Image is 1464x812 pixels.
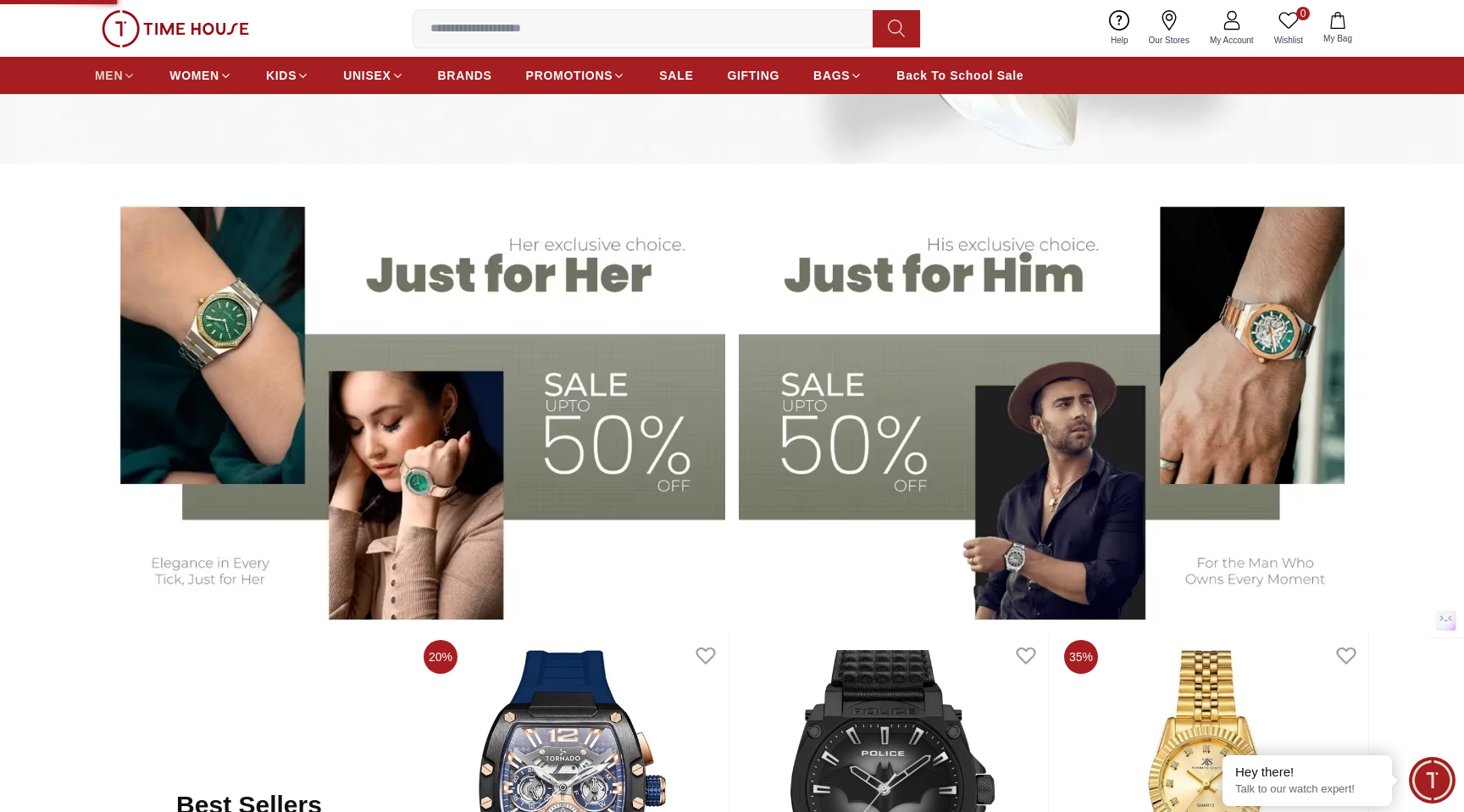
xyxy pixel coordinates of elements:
img: ... [102,10,249,47]
a: MEN [95,60,136,91]
a: UNISEX [343,60,403,91]
a: SALE [659,60,693,91]
button: My Bag [1313,8,1362,48]
div: Chat Widget [1409,757,1456,804]
span: BAGS [813,67,850,84]
a: Back To School Sale [896,60,1023,91]
a: BRANDS [438,60,492,91]
span: WOMEN [169,67,219,84]
span: Our Stores [1142,34,1196,47]
img: Men's Watches Banner [739,181,1369,620]
span: My Bag [1317,32,1359,45]
p: Talk to our watch expert! [1235,782,1379,797]
span: 0 [1296,7,1310,20]
span: PROMOTIONS [526,67,613,84]
img: Women's Watches Banner [95,181,725,620]
span: My Account [1203,34,1261,47]
a: PROMOTIONS [526,60,626,91]
a: 0Wishlist [1264,7,1313,50]
span: GIFTING [727,67,779,84]
a: KIDS [266,60,309,91]
div: Hey there! [1235,764,1379,781]
a: WOMEN [169,60,232,91]
span: Back To School Sale [896,67,1023,84]
a: BAGS [813,60,862,91]
span: 35% [1064,640,1098,674]
span: UNISEX [343,67,391,84]
a: Help [1101,7,1139,50]
span: Help [1104,34,1135,47]
span: SALE [659,67,693,84]
span: Wishlist [1267,34,1310,47]
a: Our Stores [1139,7,1200,50]
span: BRANDS [438,67,492,84]
a: GIFTING [727,60,779,91]
span: MEN [95,67,123,84]
span: KIDS [266,67,297,84]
